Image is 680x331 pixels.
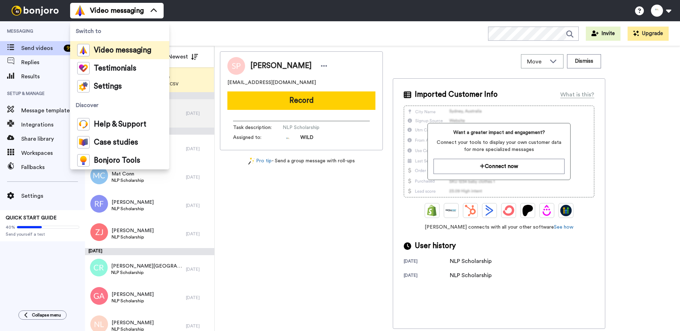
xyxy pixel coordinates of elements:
[6,224,15,230] span: 40%
[415,89,498,100] span: Imported Customer Info
[186,295,211,301] div: [DATE]
[21,44,61,52] span: Send videos
[70,77,169,95] a: Settings
[77,62,90,74] img: tm-color.svg
[628,27,669,41] button: Upgrade
[32,312,61,318] span: Collapse menu
[186,267,211,272] div: [DATE]
[484,205,495,216] img: ActiveCampaign
[21,192,85,200] span: Settings
[21,120,72,129] span: Integrations
[248,157,255,165] img: magic-wand.svg
[227,91,375,110] button: Record
[112,234,154,240] span: NLP Scholarship
[300,134,313,145] span: WILD
[77,118,90,130] img: help-and-support-colored.svg
[90,287,108,305] img: ga.png
[90,167,108,184] img: mc.png
[233,134,283,145] span: Assigned to:
[450,257,492,265] div: NLP Scholarship
[527,57,546,66] span: Move
[90,195,108,213] img: rf.png
[522,205,533,216] img: Patreon
[560,205,572,216] img: GoHighLevel
[465,205,476,216] img: Hubspot
[503,205,514,216] img: ConvertKit
[450,271,492,280] div: NLP Scholarship
[90,259,108,276] img: cr.png
[70,151,169,169] a: Bonjoro Tools
[70,95,169,115] span: Discover
[18,310,67,320] button: Collapse menu
[163,50,203,64] button: Newest
[74,5,86,16] img: vm-color.svg
[70,115,169,133] a: Help & Support
[186,174,211,180] div: [DATE]
[112,298,154,304] span: NLP Scholarship
[227,57,245,75] img: Image of Samantha Phelvin
[21,135,85,143] span: Share library
[426,205,438,216] img: Shopify
[186,231,211,237] div: [DATE]
[21,106,85,115] span: Message template
[283,134,293,145] img: db56d3b7-25cc-4860-a3ab-2408422e83c0-1733197158.jpg
[560,90,594,99] div: What is this?
[586,27,620,41] button: Invite
[554,225,573,230] a: See how
[94,83,122,90] span: Settings
[94,139,138,146] span: Case studies
[404,224,594,231] span: [PERSON_NAME] connects with all your other software
[70,59,169,77] a: Testimonials
[250,61,312,71] span: [PERSON_NAME]
[85,248,214,255] div: [DATE]
[186,146,211,152] div: [DATE]
[112,319,154,326] span: [PERSON_NAME]
[433,159,564,174] button: Connect now
[446,205,457,216] img: Ontraport
[567,54,601,68] button: Dismiss
[6,231,79,237] span: Send yourself a test
[433,129,564,136] span: Want a greater impact and engagement?
[21,58,85,67] span: Replies
[112,199,154,206] span: [PERSON_NAME]
[186,203,211,208] div: [DATE]
[77,80,90,92] img: settings-colored.svg
[111,263,182,270] span: [PERSON_NAME][GEOGRAPHIC_DATA]
[415,241,456,251] span: User history
[112,291,154,298] span: [PERSON_NAME]
[220,157,383,165] div: - Send a group message with roll-ups
[283,124,350,131] span: NLP Scholarship
[94,121,146,128] span: Help & Support
[111,270,182,275] span: NLP Scholarship
[64,45,78,52] div: 99 +
[90,6,144,16] span: Video messaging
[21,149,85,157] span: Workspaces
[233,124,283,131] span: Task description :
[248,157,272,165] a: Pro tip
[186,111,211,116] div: [DATE]
[227,79,316,86] span: [EMAIL_ADDRESS][DOMAIN_NAME]
[70,21,169,41] span: Switch to
[70,133,169,151] a: Case studies
[112,178,144,183] span: NLP Scholarship
[112,206,154,212] span: NLP Scholarship
[112,170,144,178] span: Mat Conn
[21,72,85,81] span: Results
[6,215,57,220] span: QUICK START GUIDE
[94,65,136,72] span: Testimonials
[77,44,90,56] img: vm-color.svg
[404,273,450,280] div: [DATE]
[404,258,450,265] div: [DATE]
[433,139,564,153] span: Connect your tools to display your own customer data for more specialized messages
[21,163,85,172] span: Fallbacks
[186,323,211,329] div: [DATE]
[70,41,169,59] a: Video messaging
[541,205,552,216] img: Drip
[77,154,90,167] img: bj-tools-colored.svg
[77,136,90,148] img: case-study-colored.svg
[90,223,108,241] img: zj.png
[8,6,62,16] img: bj-logo-header-white.svg
[94,47,151,54] span: Video messaging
